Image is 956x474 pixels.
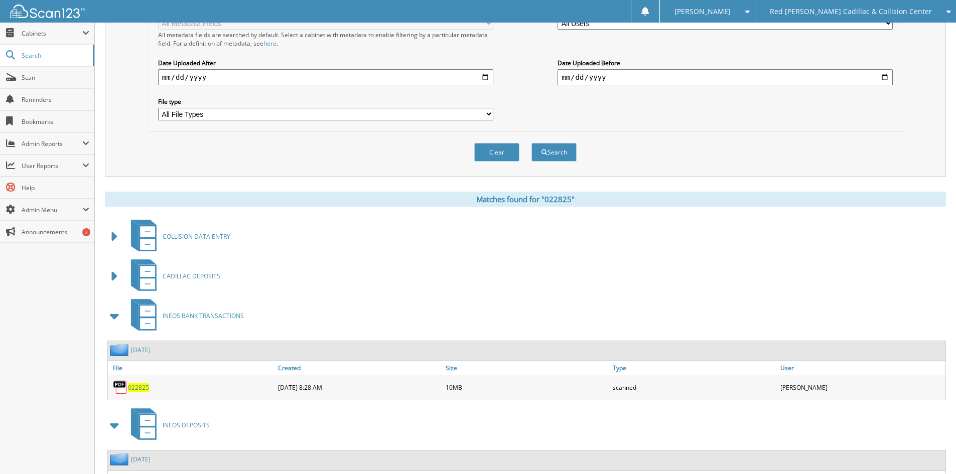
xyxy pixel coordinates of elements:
[22,206,82,214] span: Admin Menu
[474,143,519,162] button: Clear
[22,51,88,60] span: Search
[10,5,85,18] img: scan123-logo-white.svg
[610,361,778,375] a: Type
[558,69,893,85] input: end
[263,39,277,48] a: here
[276,377,443,397] div: [DATE] 8:28 AM
[558,59,893,67] label: Date Uploaded Before
[163,232,230,241] span: COLLISION DATA ENTRY
[108,361,276,375] a: File
[22,162,82,170] span: User Reports
[131,346,151,354] a: [DATE]
[82,228,90,236] div: 2
[22,117,89,126] span: Bookmarks
[163,311,244,320] span: INEOS BANK TRANSACTIONS
[158,59,493,67] label: Date Uploaded After
[131,455,151,463] a: [DATE]
[276,361,443,375] a: Created
[674,9,731,15] span: [PERSON_NAME]
[778,361,945,375] a: User
[906,426,956,474] iframe: Chat Widget
[443,377,611,397] div: 10MB
[22,228,89,236] span: Announcements
[125,256,220,296] a: CADILLAC DEPOSITS
[113,380,128,395] img: PDF.png
[105,192,946,207] div: Matches found for "022825"
[158,97,493,106] label: File type
[125,405,210,445] a: INEOS DEPOSITS
[125,296,244,336] a: INEOS BANK TRANSACTIONS
[163,272,220,280] span: CADILLAC DEPOSITS
[531,143,577,162] button: Search
[22,139,82,148] span: Admin Reports
[163,421,210,429] span: INEOS DEPOSITS
[443,361,611,375] a: Size
[22,73,89,82] span: Scan
[22,95,89,104] span: Reminders
[610,377,778,397] div: scanned
[128,383,149,392] a: 022825
[125,217,230,256] a: COLLISION DATA ENTRY
[22,184,89,192] span: Help
[158,31,493,48] div: All metadata fields are searched by default. Select a cabinet with metadata to enable filtering b...
[158,69,493,85] input: start
[110,453,131,465] img: folder2.png
[778,377,945,397] div: [PERSON_NAME]
[110,344,131,356] img: folder2.png
[770,9,932,15] span: Red [PERSON_NAME] Cadillac & Collision Center
[22,29,82,38] span: Cabinets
